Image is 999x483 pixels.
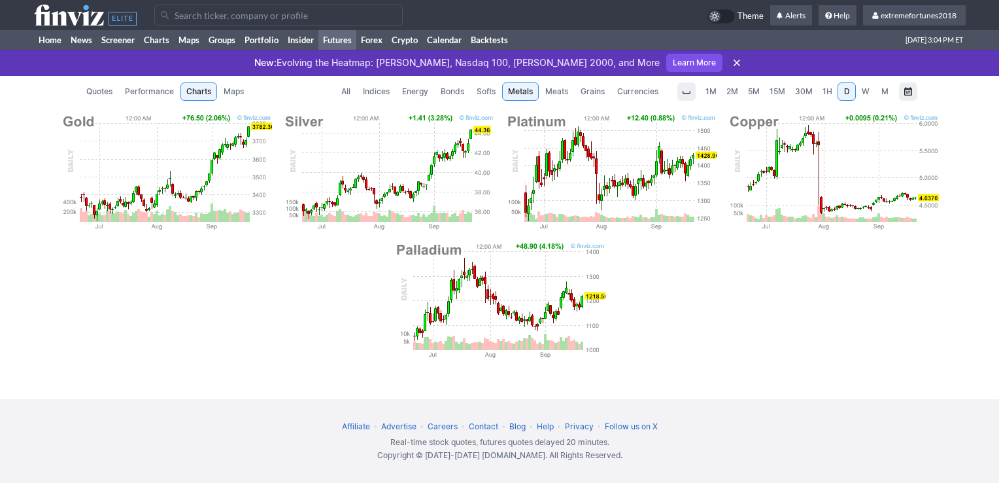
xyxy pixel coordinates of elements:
[819,5,856,26] a: Help
[381,421,416,431] a: Advertise
[726,86,738,96] span: 2M
[748,86,760,96] span: 5M
[318,30,356,50] a: Futures
[460,421,467,431] span: •
[556,421,563,431] span: •
[441,85,464,98] span: Bonds
[97,30,139,50] a: Screener
[34,30,66,50] a: Home
[60,113,272,231] img: Gold Chart Daily
[565,421,594,431] a: Privacy
[224,85,244,98] span: Maps
[818,82,837,101] a: 1H
[701,82,721,101] a: 1M
[575,82,611,101] a: Grains
[722,82,743,101] a: 2M
[875,82,894,101] a: M
[539,82,574,101] a: Meats
[502,82,539,101] a: Metals
[254,57,277,68] span: New:
[86,85,112,98] span: Quotes
[402,85,428,98] span: Energy
[282,113,494,231] img: Silver Chart Daily
[581,85,605,98] span: Grains
[537,421,554,431] a: Help
[396,82,434,101] a: Energy
[500,421,507,431] span: •
[186,85,211,98] span: Charts
[611,82,664,101] a: Currencies
[528,421,535,431] span: •
[705,86,717,96] span: 1M
[356,30,387,50] a: Forex
[596,421,603,431] span: •
[605,421,658,431] a: Follow us on X
[342,421,370,431] a: Affiliate
[844,86,850,96] span: D
[509,421,526,431] a: Blog
[707,9,764,24] a: Theme
[863,5,966,26] a: extremefortunes2018
[469,421,498,431] a: Contact
[881,10,957,20] span: extremefortunes2018
[372,421,379,431] span: •
[357,82,396,101] a: Indices
[838,82,856,101] a: D
[790,82,817,101] a: 30M
[139,30,174,50] a: Charts
[394,241,605,359] img: Palladium Chart Daily
[906,30,963,50] span: [DATE] 3:04 PM ET
[422,30,466,50] a: Calendar
[862,86,870,96] span: W
[387,30,422,50] a: Crypto
[770,86,785,96] span: 15M
[505,113,717,231] img: Platinum Chart Daily
[218,82,250,101] a: Maps
[477,85,496,98] span: Softs
[899,82,917,101] button: Range
[545,85,568,98] span: Meats
[119,82,180,101] a: Performance
[743,82,764,101] a: 5M
[125,85,174,98] span: Performance
[283,30,318,50] a: Insider
[466,30,513,50] a: Backtests
[677,82,696,101] button: Interval
[174,30,204,50] a: Maps
[154,5,403,26] input: Search
[341,85,350,98] span: All
[240,30,283,50] a: Portfolio
[795,86,813,96] span: 30M
[770,5,812,26] a: Alerts
[727,113,939,231] img: Copper Chart Daily
[822,86,832,96] span: 1H
[80,82,118,101] a: Quotes
[363,85,390,98] span: Indices
[508,85,533,98] span: Metals
[254,56,660,69] p: Evolving the Heatmap: [PERSON_NAME], Nasdaq 100, [PERSON_NAME] 2000, and More
[204,30,240,50] a: Groups
[66,30,97,50] a: News
[335,82,356,101] a: All
[418,421,426,431] span: •
[435,82,470,101] a: Bonds
[471,82,501,101] a: Softs
[765,82,790,101] a: 15M
[856,82,875,101] a: W
[180,82,217,101] a: Charts
[666,54,722,72] a: Learn More
[617,85,658,98] span: Currencies
[737,9,764,24] span: Theme
[881,86,889,96] span: M
[428,421,458,431] a: Careers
